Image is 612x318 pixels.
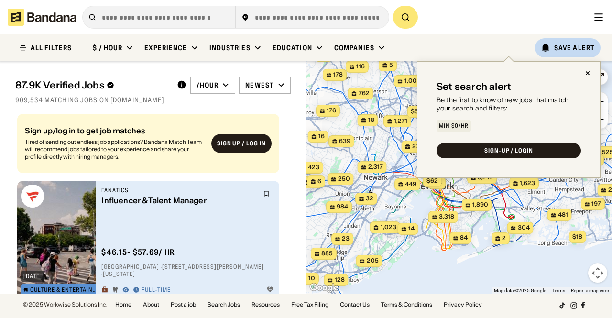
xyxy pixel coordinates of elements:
[494,288,546,293] span: Map data ©2025 Google
[318,132,325,141] span: 16
[142,286,171,294] div: Full-time
[367,257,379,265] span: 205
[439,213,454,221] span: 3,318
[197,81,219,89] div: /hour
[208,302,240,307] a: Search Jobs
[342,235,350,243] span: 23
[317,177,321,186] span: 6
[389,61,393,69] span: 5
[291,302,328,307] a: Free Tax Filing
[335,276,345,284] span: 128
[327,107,336,115] span: 176
[15,96,291,104] div: 909,534 matching jobs on [DOMAIN_NAME]
[15,110,291,294] div: grid
[368,163,383,171] span: 2,317
[411,108,421,115] span: $51
[426,177,438,184] span: $62
[251,302,280,307] a: Resources
[8,9,76,26] img: Bandana logotype
[381,302,432,307] a: Terms & Conditions
[93,44,122,52] div: $ / hour
[337,203,348,211] span: 984
[23,302,108,307] div: © 2025 Workwise Solutions Inc.
[359,89,370,98] span: 762
[273,44,312,52] div: Education
[143,302,159,307] a: About
[321,250,333,258] span: 885
[308,164,319,172] span: 423
[334,44,374,52] div: Companies
[572,233,582,240] span: $18
[408,225,415,233] span: 14
[412,143,419,151] span: 27
[588,263,607,283] button: Map camera controls
[101,263,273,278] div: [GEOGRAPHIC_DATA] · [STREET_ADDRESS][PERSON_NAME] · [US_STATE]
[25,138,204,161] div: Tired of sending out endless job applications? Bandana Match Team will recommend jobs tailored to...
[518,224,530,232] span: 304
[338,175,350,183] span: 250
[333,71,343,79] span: 178
[366,195,373,203] span: 32
[554,44,595,52] div: Save Alert
[405,180,416,188] span: 449
[394,117,407,125] span: 1,271
[404,77,421,85] span: 1,000
[101,196,257,205] div: Influencer & Talent Manager
[171,302,196,307] a: Post a job
[478,174,493,182] span: 5,747
[502,234,506,242] span: 2
[23,274,42,279] div: [DATE]
[21,185,44,208] img: Fanatics logo
[437,81,511,92] div: Set search alert
[15,79,169,91] div: 87.9K Verified Jobs
[368,116,374,124] span: 18
[460,234,468,242] span: 84
[381,223,396,231] span: 1,023
[552,288,565,293] a: Terms (opens in new tab)
[520,179,535,187] span: 1,623
[25,127,204,134] div: Sign up/log in to get job matches
[439,123,469,129] div: Min $0/hr
[308,282,340,294] img: Google
[245,81,274,89] div: Newest
[30,287,97,293] div: Culture & Entertainment
[31,44,72,51] div: ALL FILTERS
[308,274,315,283] span: 10
[340,302,370,307] a: Contact Us
[308,282,340,294] a: Open this area in Google Maps (opens a new window)
[339,137,350,145] span: 639
[571,288,609,293] a: Report a map error
[472,201,488,209] span: 1,890
[356,63,365,71] span: 116
[101,247,175,257] div: $ 46.15 - $57.69 / hr
[591,200,601,208] span: 197
[437,96,581,112] div: Be the first to know of new jobs that match your search and filters:
[444,302,482,307] a: Privacy Policy
[144,44,187,52] div: Experience
[217,140,266,148] div: Sign up / Log in
[558,211,568,219] span: 481
[484,148,533,154] div: SIGN-UP / LOGIN
[115,302,131,307] a: Home
[101,186,257,194] div: Fanatics
[209,44,251,52] div: Industries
